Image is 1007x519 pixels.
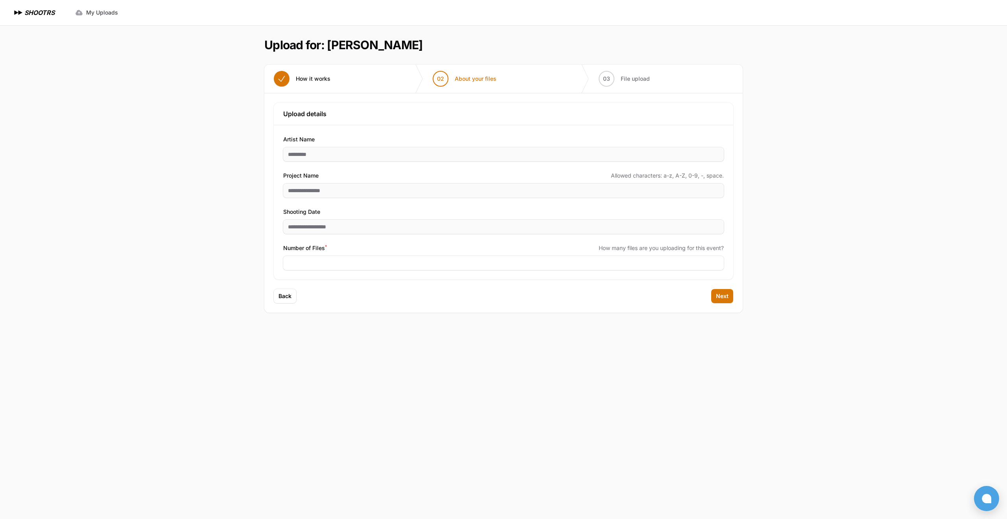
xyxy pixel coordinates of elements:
span: File upload [621,75,650,83]
span: Allowed characters: a-z, A-Z, 0-9, -, space. [611,172,724,180]
h1: SHOOTRS [24,8,55,17]
span: Project Name [283,171,319,180]
span: Back [278,292,291,300]
img: SHOOTRS [13,8,24,17]
button: How it works [264,65,340,93]
span: 03 [603,75,610,83]
span: 02 [437,75,444,83]
a: My Uploads [70,6,123,20]
a: SHOOTRS SHOOTRS [13,8,55,17]
button: Next [711,289,733,303]
span: Artist Name [283,135,315,144]
h1: Upload for: [PERSON_NAME] [264,38,422,52]
span: Number of Files [283,243,327,253]
span: How many files are you uploading for this event? [599,244,724,252]
button: 03 File upload [589,65,659,93]
span: How it works [296,75,330,83]
button: Open chat window [974,486,999,511]
h3: Upload details [283,109,724,119]
span: About your files [455,75,496,83]
button: 02 About your files [423,65,506,93]
span: Next [716,292,729,300]
span: Shooting Date [283,207,320,217]
span: My Uploads [86,9,118,17]
button: Back [274,289,296,303]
